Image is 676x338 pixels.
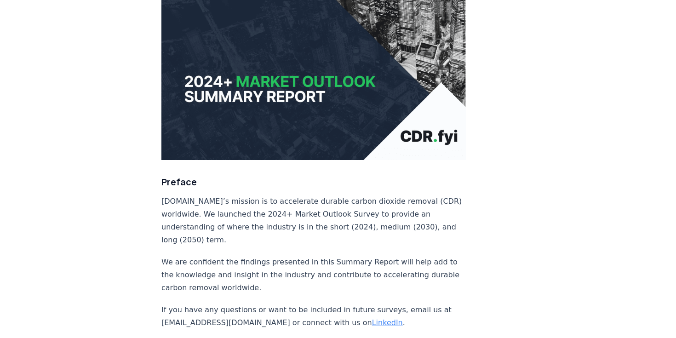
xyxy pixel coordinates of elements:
[161,304,466,329] p: If you have any questions or want to be included in future surveys, email us at [EMAIL_ADDRESS][D...
[372,318,403,327] a: LinkedIn
[161,195,466,246] p: [DOMAIN_NAME]’s mission is to accelerate durable carbon dioxide removal (CDR) worldwide. We launc...
[161,256,466,294] p: We are confident the findings presented in this Summary Report will help add to the knowledge and...
[161,175,466,189] h3: Preface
